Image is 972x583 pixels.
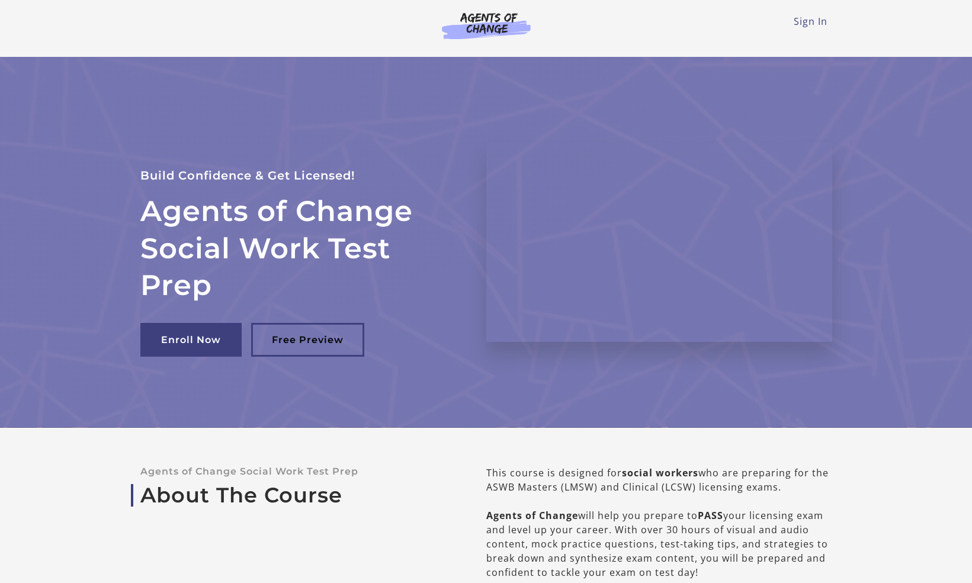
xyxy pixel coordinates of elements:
[429,12,543,39] img: Agents of Change Logo
[140,166,458,185] p: Build Confidence & Get Licensed!
[622,466,698,479] b: social workers
[486,509,578,522] b: Agents of Change
[140,323,242,357] a: Enroll Now
[140,483,448,508] a: About The Course
[251,323,364,357] a: Free Preview
[140,193,458,303] h2: Agents of Change Social Work Test Prep
[140,466,448,477] p: Agents of Change Social Work Test Prep
[698,509,723,522] b: PASS
[794,15,827,28] a: Sign In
